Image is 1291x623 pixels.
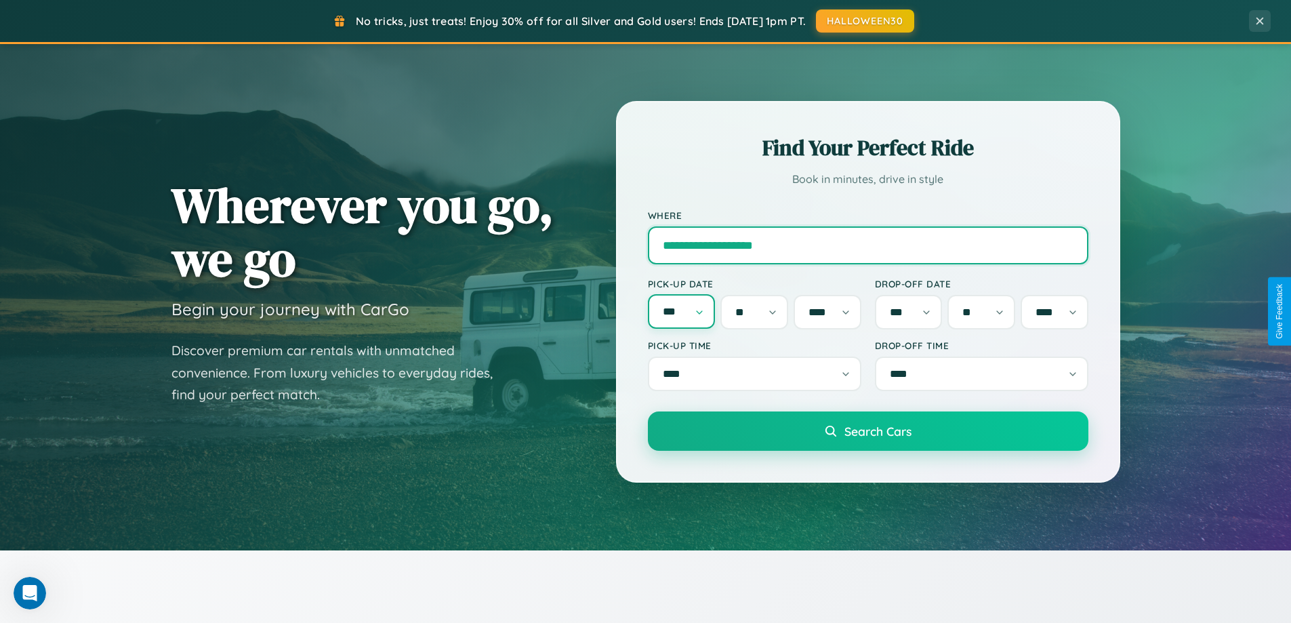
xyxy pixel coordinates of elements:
[648,340,861,351] label: Pick-up Time
[648,169,1088,189] p: Book in minutes, drive in style
[14,577,46,609] iframe: Intercom live chat
[875,340,1088,351] label: Drop-off Time
[648,133,1088,163] h2: Find Your Perfect Ride
[171,340,510,406] p: Discover premium car rentals with unmatched convenience. From luxury vehicles to everyday rides, ...
[356,14,806,28] span: No tricks, just treats! Enjoy 30% off for all Silver and Gold users! Ends [DATE] 1pm PT.
[816,9,914,33] button: HALLOWEEN30
[648,278,861,289] label: Pick-up Date
[648,411,1088,451] button: Search Cars
[1275,284,1284,339] div: Give Feedback
[648,209,1088,221] label: Where
[171,299,409,319] h3: Begin your journey with CarGo
[844,424,911,439] span: Search Cars
[171,178,554,285] h1: Wherever you go, we go
[875,278,1088,289] label: Drop-off Date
